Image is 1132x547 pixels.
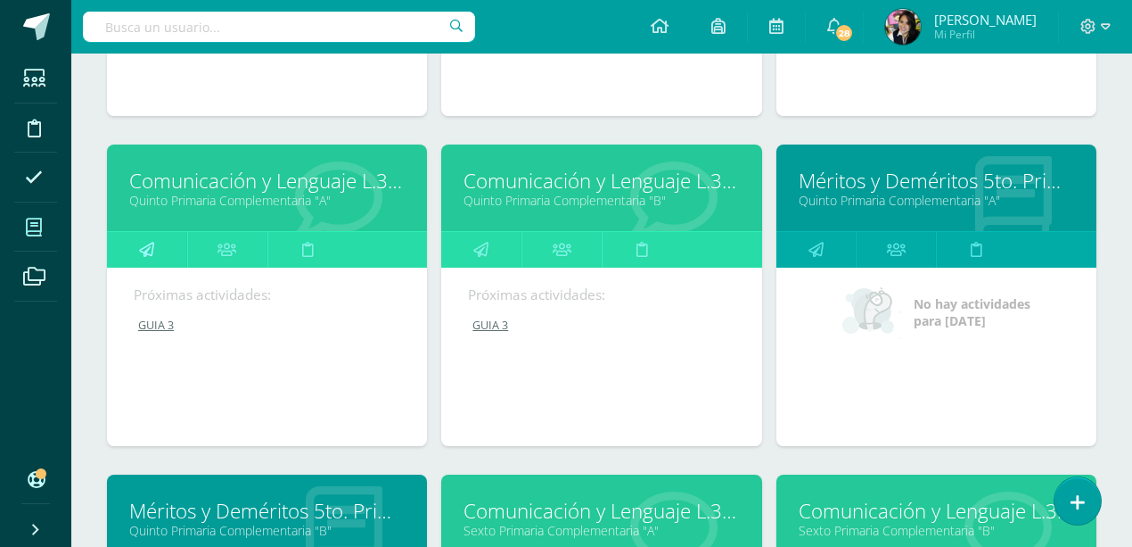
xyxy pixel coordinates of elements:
[834,23,854,43] span: 28
[83,12,475,42] input: Busca un usuario...
[468,286,734,304] div: Próximas actividades:
[463,167,739,195] a: Comunicación y Lenguaje L.3 (Inglés y Laboratorio)
[934,27,1037,42] span: Mi Perfil
[914,295,1030,329] span: No hay actividades para [DATE]
[885,9,921,45] img: 47fbbcbd1c9a7716bb8cb4b126b93520.png
[463,192,739,209] a: Quinto Primaria Complementaria "B"
[463,497,739,525] a: Comunicación y Lenguaje L.3 (Inglés y Laboratorio)
[468,318,736,333] a: GUIA 3
[129,192,405,209] a: Quinto Primaria Complementaria "A"
[934,11,1037,29] span: [PERSON_NAME]
[129,497,405,525] a: Méritos y Deméritos 5to. Primaria ¨B¨
[842,286,901,339] img: no_activities_small.png
[129,522,405,539] a: Quinto Primaria Complementaria "B"
[799,522,1074,539] a: Sexto Primaria Complementaria "B"
[463,522,739,539] a: Sexto Primaria Complementaria "A"
[134,286,400,304] div: Próximas actividades:
[799,192,1074,209] a: Quinto Primaria Complementaria "A"
[799,497,1074,525] a: Comunicación y Lenguaje L.3 (Inglés y Laboratorio)
[129,167,405,195] a: Comunicación y Lenguaje L.3 (Inglés y Laboratorio)
[134,318,402,333] a: GUIA 3
[799,167,1074,195] a: Méritos y Deméritos 5to. Primaria ¨A¨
